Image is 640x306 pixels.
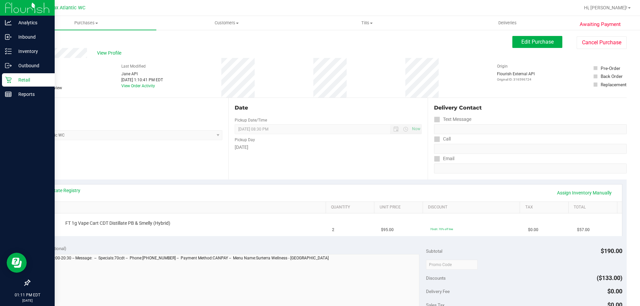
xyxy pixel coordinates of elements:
inline-svg: Reports [5,91,12,98]
span: Hi, [PERSON_NAME]! [584,5,627,10]
button: Cancel Purchase [577,36,627,49]
div: Jane API [121,71,163,77]
span: Customers [157,20,296,26]
a: Assign Inventory Manually [553,187,616,198]
span: 70cdt: 70% off line [430,227,453,231]
p: [DATE] [3,298,52,303]
a: Tax [525,205,566,210]
button: Edit Purchase [512,36,562,48]
span: $0.00 [607,288,622,295]
input: Promo Code [426,260,478,270]
div: [DATE] [235,144,421,151]
inline-svg: Inventory [5,48,12,55]
label: Origin [497,63,508,69]
span: $190.00 [601,247,622,254]
span: Subtotal [426,248,442,254]
a: SKU [39,205,323,210]
span: $0.00 [528,227,538,233]
span: Awaiting Payment [580,21,621,28]
div: Flourish External API [497,71,535,82]
inline-svg: Analytics [5,19,12,26]
label: Email [434,154,454,163]
p: Retail [12,76,52,84]
a: Unit Price [380,205,420,210]
div: [DATE] 1:10:41 PM EDT [121,77,163,83]
p: 01:11 PM EDT [3,292,52,298]
a: Customers [156,16,297,30]
span: Deliveries [489,20,526,26]
inline-svg: Retail [5,77,12,83]
span: View Profile [97,50,124,57]
inline-svg: Outbound [5,62,12,69]
span: Tills [297,20,437,26]
label: Last Modified [121,63,146,69]
p: Analytics [12,19,52,27]
iframe: Resource center [7,253,27,273]
span: Purchases [16,20,156,26]
p: Inbound [12,33,52,41]
span: 2 [332,227,334,233]
span: $95.00 [381,227,394,233]
p: Inventory [12,47,52,55]
input: Format: (999) 999-9999 [434,144,627,154]
label: Pickup Day [235,137,255,143]
span: FT 1g Vape Cart CDT Distillate PB & Smelly (Hybrid) [65,220,170,226]
p: Outbound [12,62,52,70]
label: Call [434,134,451,144]
span: Discounts [426,272,446,284]
a: Quantity [331,205,372,210]
label: Pickup Date/Time [235,117,267,123]
label: Text Message [434,115,471,124]
a: Deliveries [437,16,578,30]
a: Tills [297,16,437,30]
div: Delivery Contact [434,104,627,112]
span: $57.00 [577,227,590,233]
div: Date [235,104,421,112]
a: View Order Activity [121,84,155,88]
a: Total [574,205,614,210]
a: Purchases [16,16,156,30]
span: Edit Purchase [521,39,554,45]
div: Replacement [601,81,626,88]
p: Reports [12,90,52,98]
a: View State Registry [40,187,80,194]
span: Delivery Fee [426,289,450,294]
p: Original ID: 316596724 [497,77,535,82]
div: Location [29,104,222,112]
input: Format: (999) 999-9999 [434,124,627,134]
div: Back Order [601,73,623,80]
div: Pre-Order [601,65,620,72]
inline-svg: Inbound [5,34,12,40]
a: Discount [428,205,517,210]
span: Jax Atlantic WC [51,5,85,11]
span: ($133.00) [597,274,622,281]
